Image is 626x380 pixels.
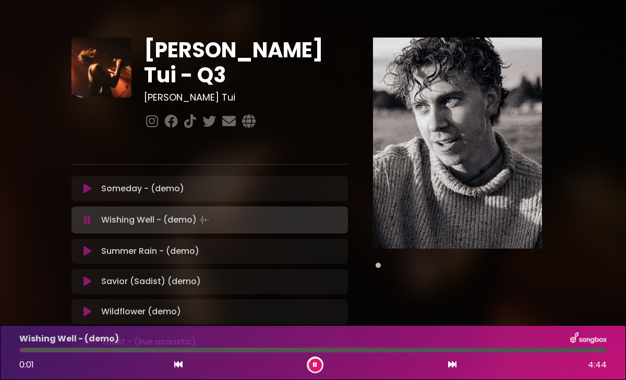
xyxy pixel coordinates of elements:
p: Wishing Well - (demo) [101,213,211,227]
p: Wildflower (demo) [101,305,181,318]
h3: [PERSON_NAME] Tui [144,92,348,103]
p: Wishing Well - (demo) [19,333,119,345]
span: 0:01 [19,359,34,371]
p: Someday - (demo) [101,182,184,195]
img: waveform4.gif [197,213,211,227]
img: songbox-logo-white.png [570,332,607,346]
p: Summer Rain - (demo) [101,245,199,258]
h1: [PERSON_NAME] Tui - Q3 [144,38,348,88]
img: GhPKDW4sSLefIfBuW5vh [71,38,131,97]
p: Savior (Sadist) (demo) [101,275,201,288]
span: 4:44 [588,359,607,371]
img: Main Media [373,38,542,249]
